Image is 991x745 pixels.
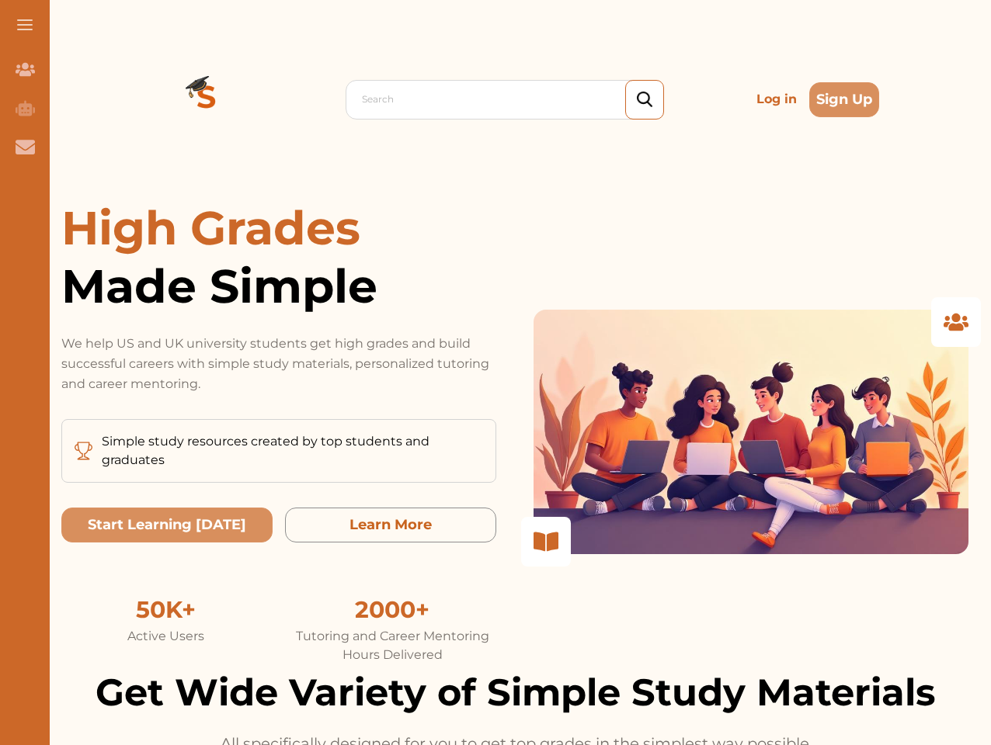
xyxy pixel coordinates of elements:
img: search_icon [637,92,652,108]
p: Log in [750,84,803,115]
button: Start Learning Today [61,508,273,542]
button: Learn More [285,508,496,542]
h2: Get Wide Variety of Simple Study Materials [61,664,968,720]
span: High Grades [61,199,360,256]
button: Sign Up [809,82,879,117]
div: Active Users [61,627,269,646]
img: Logo [151,43,263,155]
div: 50K+ [61,592,269,627]
div: 2000+ [288,592,496,627]
p: We help US and UK university students get high grades and build successful careers with simple st... [61,334,496,394]
div: Tutoring and Career Mentoring Hours Delivered [288,627,496,664]
p: Simple study resources created by top students and graduates [102,432,483,470]
span: Made Simple [61,257,496,315]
